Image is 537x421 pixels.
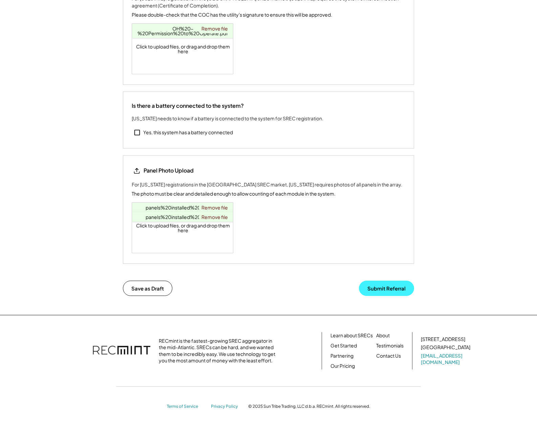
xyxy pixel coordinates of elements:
div: Click to upload files, or drag and drop them here [132,203,234,253]
a: Remove file [199,203,230,212]
div: Is there a battery connected to the system? [132,102,244,109]
button: Save as Draft [123,281,172,296]
a: OH%20-%20Permission%20to%20Operate.pdf [137,25,228,36]
a: Get Started [330,342,357,349]
div: [STREET_ADDRESS] [421,336,465,343]
a: Terms of Service [167,404,204,409]
div: Click to upload files, or drag and drop them here [132,24,234,74]
a: Testimonials [376,342,404,349]
a: Privacy Policy [211,404,241,409]
button: Submit Referral [359,281,414,296]
a: Our Pricing [330,363,355,369]
a: Remove file [199,212,230,222]
div: Yes, this system has a battery connected [143,129,233,136]
a: Learn about SRECs [330,332,373,339]
div: [US_STATE] needs to know if a battery is connected to the system for SREC registration. [132,115,323,122]
div: [GEOGRAPHIC_DATA] [421,344,470,351]
div: Panel Photo Upload [144,167,194,174]
div: The photo must be clear and detailed enough to allow counting of each module in the system. [132,190,336,197]
div: Please double-check that the COC has the utility's signature to ensure this will be approved. [132,11,332,18]
div: © 2025 Sun Tribe Trading, LLC d.b.a. RECmint. All rights reserved. [248,404,370,409]
div: For [US_STATE] registrations in the [GEOGRAPHIC_DATA] SREC market, [US_STATE] requires photos of ... [132,181,402,188]
a: Remove file [199,24,230,33]
a: Partnering [330,353,353,359]
a: About [376,332,390,339]
a: Contact Us [376,353,401,359]
img: recmint-logotype%403x.png [93,339,150,363]
a: panels%20installed%20back.jpg [146,204,220,210]
a: [EMAIL_ADDRESS][DOMAIN_NAME] [421,353,472,366]
a: panels%20installed%20front.jpg [146,214,220,220]
div: RECmint is the fastest-growing SREC aggregator in the mid-Atlantic. SRECs can be hard, and we wan... [159,338,279,364]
